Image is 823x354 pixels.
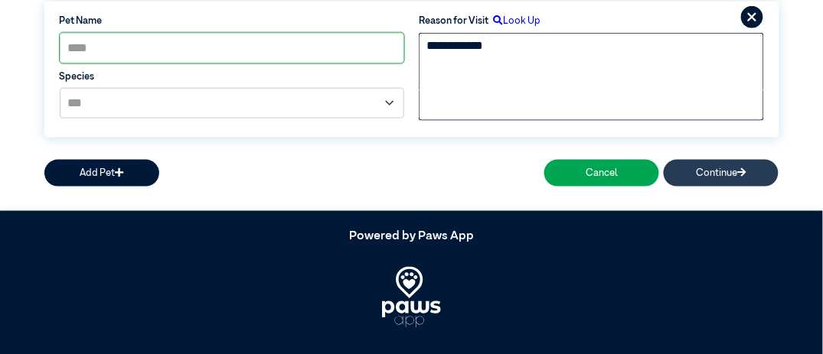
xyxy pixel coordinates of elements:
[544,160,659,187] button: Cancel
[60,70,404,84] label: Species
[488,14,541,28] label: Look Up
[664,160,779,187] button: Continue
[60,14,404,28] label: Pet Name
[44,160,159,187] button: Add Pet
[44,230,779,245] h5: Powered by Paws App
[419,14,488,28] label: Reason for Visit
[382,267,441,328] img: PawsApp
